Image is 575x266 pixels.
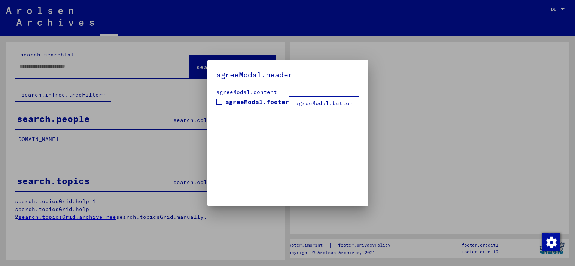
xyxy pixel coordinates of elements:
[289,96,359,110] button: agreeModal.button
[542,233,560,251] div: Zustimmung ändern
[225,97,289,106] span: agreeModal.footer
[216,69,359,81] h5: agreeModal.header
[542,233,560,251] img: Zustimmung ändern
[216,88,359,96] div: agreeModal.content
